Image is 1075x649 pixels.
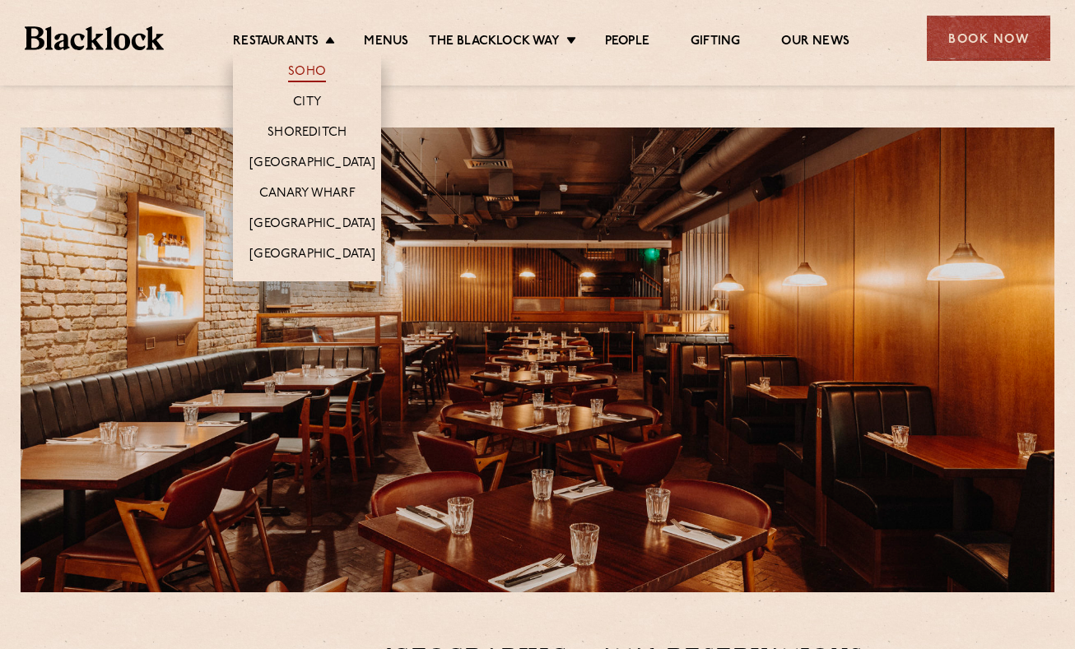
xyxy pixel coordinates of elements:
a: Soho [288,64,326,82]
a: [GEOGRAPHIC_DATA] [249,216,375,234]
a: Restaurants [233,34,319,52]
a: Shoreditch [268,125,347,143]
a: Canary Wharf [259,186,356,204]
a: [GEOGRAPHIC_DATA] [249,155,375,174]
div: Book Now [927,16,1050,61]
a: People [605,34,649,52]
a: City [293,95,321,113]
a: Our News [781,34,849,52]
a: Gifting [691,34,740,52]
a: Menus [364,34,408,52]
img: BL_Textured_Logo-footer-cropped.svg [25,26,164,50]
a: [GEOGRAPHIC_DATA] [249,247,375,265]
a: The Blacklock Way [429,34,559,52]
